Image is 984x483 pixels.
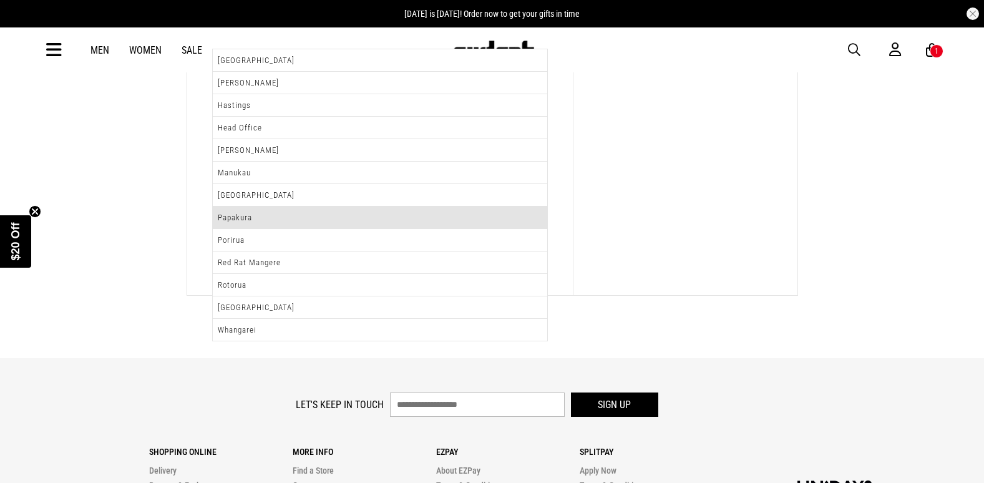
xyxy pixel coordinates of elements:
a: Find a Store [293,466,334,476]
li: Whangarei [213,319,547,341]
li: [GEOGRAPHIC_DATA] [213,296,547,319]
a: Men [90,44,109,56]
li: [GEOGRAPHIC_DATA] [213,184,547,207]
li: [PERSON_NAME] [213,139,547,162]
p: Splitpay [580,447,723,457]
p: More Info [293,447,436,457]
li: Papakura [213,207,547,229]
li: Red Rat Mangere [213,251,547,274]
li: Head Office [213,117,547,139]
button: Sign up [571,393,658,417]
a: About EZPay [436,466,480,476]
p: Shopping Online [149,447,293,457]
span: $20 Off [9,222,22,260]
a: Delivery [149,466,177,476]
div: 1 [935,47,938,56]
li: Manukau [213,162,547,184]
a: Apply Now [580,466,616,476]
li: Rotorua [213,274,547,296]
label: Let's keep in touch [296,399,384,411]
a: Women [129,44,162,56]
li: [GEOGRAPHIC_DATA] [213,49,547,72]
a: Sale [182,44,202,56]
a: 1 [926,44,938,57]
li: [PERSON_NAME] [213,72,547,94]
button: Close teaser [29,205,41,218]
li: Porirua [213,229,547,251]
p: Ezpay [436,447,580,457]
li: Hastings [213,94,547,117]
span: [DATE] is [DATE]! Order now to get your gifts in time [404,9,580,19]
img: Redrat logo [452,41,535,59]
